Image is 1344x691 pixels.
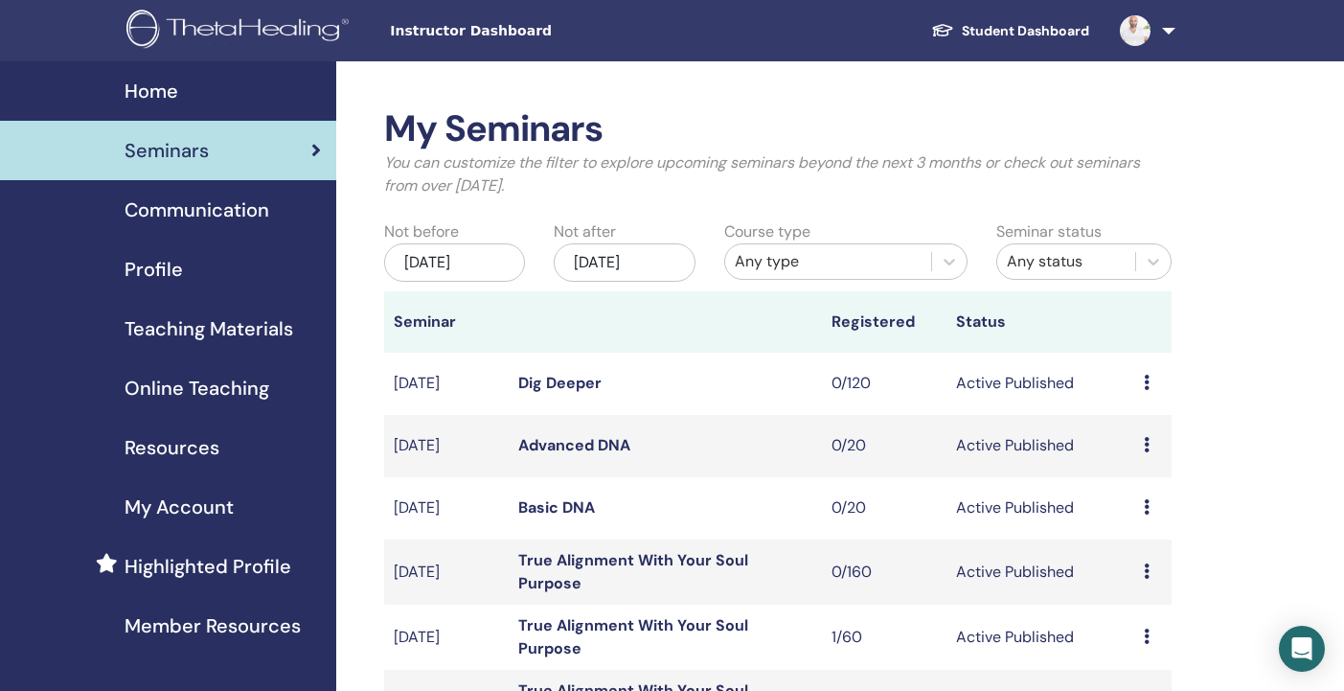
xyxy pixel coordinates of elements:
[125,552,291,581] span: Highlighted Profile
[125,136,209,165] span: Seminars
[946,605,1134,670] td: Active Published
[946,415,1134,477] td: Active Published
[384,220,459,243] label: Not before
[554,243,695,282] div: [DATE]
[518,497,595,518] a: Basic DNA
[1007,250,1126,273] div: Any status
[946,477,1134,540] td: Active Published
[946,353,1134,415] td: Active Published
[384,415,510,477] td: [DATE]
[946,540,1134,605] td: Active Published
[384,107,1172,151] h2: My Seminars
[822,415,947,477] td: 0/20
[735,250,922,273] div: Any type
[126,10,355,53] img: logo.png
[384,151,1172,197] p: You can customize the filter to explore upcoming seminars beyond the next 3 months or check out s...
[822,477,947,540] td: 0/20
[931,22,954,38] img: graduation-cap-white.svg
[125,611,301,640] span: Member Resources
[390,21,677,41] span: Instructor Dashboard
[384,291,510,353] th: Seminar
[518,373,602,393] a: Dig Deeper
[125,493,234,521] span: My Account
[125,255,183,284] span: Profile
[916,13,1105,49] a: Student Dashboard
[384,243,526,282] div: [DATE]
[384,477,510,540] td: [DATE]
[125,374,269,403] span: Online Teaching
[822,540,947,605] td: 0/160
[724,220,810,243] label: Course type
[996,220,1102,243] label: Seminar status
[125,314,293,343] span: Teaching Materials
[822,353,947,415] td: 0/120
[554,220,616,243] label: Not after
[125,77,178,105] span: Home
[822,291,947,353] th: Registered
[518,435,630,455] a: Advanced DNA
[946,291,1134,353] th: Status
[125,196,269,224] span: Communication
[384,353,510,415] td: [DATE]
[822,605,947,670] td: 1/60
[125,433,219,462] span: Resources
[384,540,510,605] td: [DATE]
[518,615,748,658] a: True Alignment With Your Soul Purpose
[518,550,748,593] a: True Alignment With Your Soul Purpose
[1120,15,1150,46] img: default.jpg
[1279,626,1325,672] div: Open Intercom Messenger
[384,605,510,670] td: [DATE]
